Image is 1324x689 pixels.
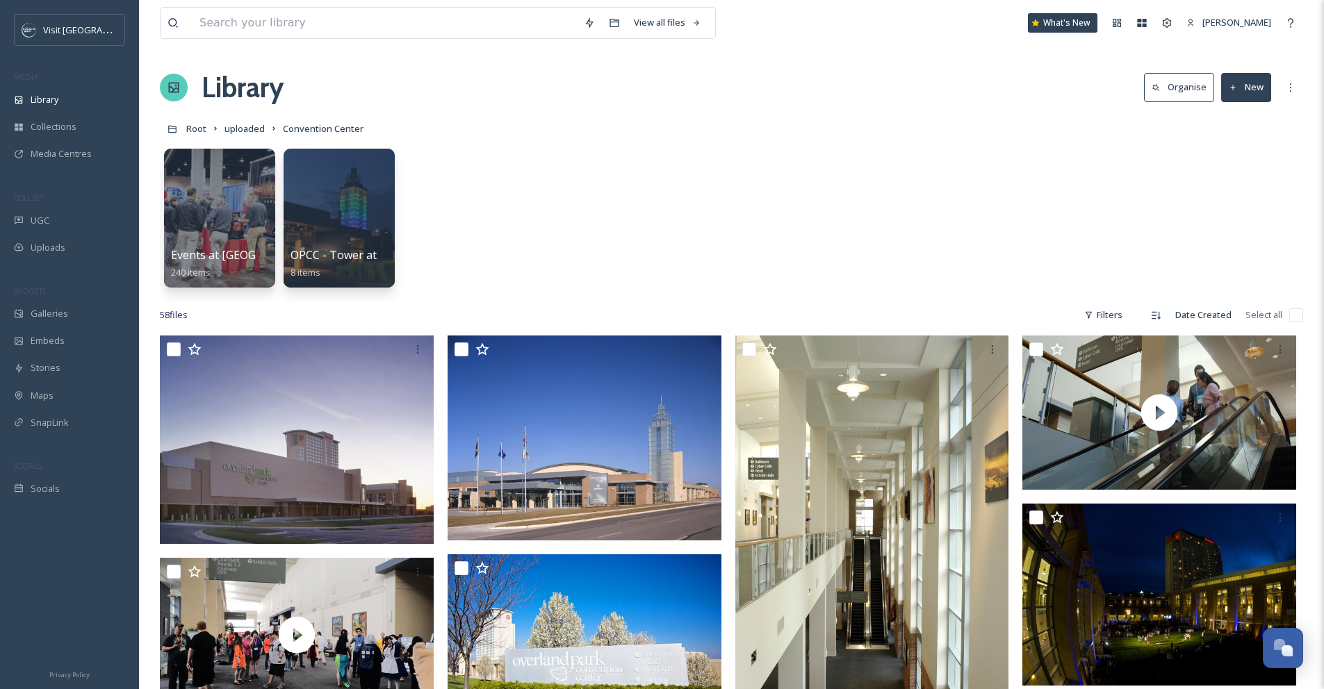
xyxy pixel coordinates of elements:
a: Library [202,67,284,108]
span: Maps [31,389,54,402]
span: SOCIALS [14,460,42,471]
a: Privacy Policy [49,665,90,682]
span: MEDIA [14,72,38,82]
span: Convention Center [283,122,363,135]
img: thumbnail [1022,335,1296,490]
a: Events at [GEOGRAPHIC_DATA]240 items [171,249,334,279]
img: 16.09.12.0107 RP CORP S.P.O.R.T.S. Early Bird Reception.jpg [1022,504,1296,686]
img: Front of CC with flags & Icon Tower.jpg [448,335,721,540]
button: Organise [1144,73,1214,101]
div: Date Created [1168,301,1239,329]
a: Convention Center [283,120,363,137]
span: Select all [1245,308,1282,322]
a: OPCC - Tower at Night8 items [291,249,409,279]
span: 58 file s [160,308,188,322]
span: Privacy Policy [49,670,90,679]
span: Socials [31,482,60,495]
button: New [1221,73,1271,101]
span: uploaded [224,122,265,135]
input: Search your library [193,8,577,38]
a: What's New [1028,13,1097,33]
a: [PERSON_NAME] [1179,9,1278,36]
span: Media Centres [31,147,92,160]
span: WIDGETS [14,285,46,296]
img: CC front-Hotel background.jpg [160,335,434,544]
span: Collections [31,120,76,133]
span: Library [31,93,58,106]
button: Open Chat [1263,628,1303,668]
img: c3es6xdrejuflcaqpovn.png [22,23,36,37]
div: Filters [1077,301,1129,329]
span: Stories [31,361,60,374]
a: uploaded [224,120,265,137]
span: Events at [GEOGRAPHIC_DATA] [171,247,334,263]
span: Root [186,122,206,135]
span: Embeds [31,334,65,347]
span: SnapLink [31,416,69,429]
span: [PERSON_NAME] [1202,16,1271,28]
span: OPCC - Tower at Night [291,247,409,263]
span: UGC [31,214,49,227]
span: 8 items [291,266,320,279]
a: Root [186,120,206,137]
span: Galleries [31,307,68,320]
a: View all files [627,9,708,36]
span: Uploads [31,241,65,254]
span: Visit [GEOGRAPHIC_DATA] [43,23,151,36]
span: 240 items [171,266,211,279]
span: COLLECT [14,192,44,203]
